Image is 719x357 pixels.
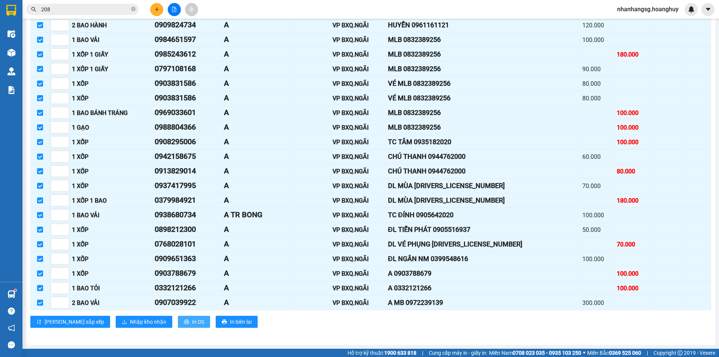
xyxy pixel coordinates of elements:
button: printerIn biên lai [216,316,258,328]
span: Nhập kho nhận [130,318,166,326]
div: TC TÂM 0935182020 [388,137,580,147]
div: ĐL TIẾN PHÁT 0905516937 [388,224,580,235]
span: Cung cấp máy in - giấy in: [429,349,487,357]
td: A [223,135,290,149]
span: Miền Bắc [587,349,641,357]
div: 0937417995 [155,180,221,191]
div: 1 XỐP [72,181,152,191]
div: 1 XỐP [72,167,152,176]
span: printer [184,319,189,325]
div: 0942158675 [155,151,221,162]
td: 0903831586 [154,76,222,91]
td: 0379984921 [154,193,222,208]
div: 100.000 [617,108,649,118]
td: 0908295006 [154,135,222,149]
div: A [224,224,289,235]
div: 0898212300 [155,224,221,235]
span: In biên lai [230,318,252,326]
span: caret-down [705,6,712,13]
img: icon-new-feature [688,6,695,13]
button: sort-ascending[PERSON_NAME] sắp xếp [30,316,110,328]
span: aim [189,7,194,12]
b: VP TÂN PHÚ [22,51,73,61]
div: 1 BAO VẢI [72,211,152,220]
div: 300.000 [582,298,614,308]
span: file-add [172,7,177,12]
div: 100.000 [582,254,614,264]
td: 0985243612 [154,47,222,62]
button: caret-down [701,3,715,16]
button: downloadNhập kho nhận [116,316,172,328]
td: VP BXQ.NGÃI [331,266,386,281]
div: 1 GẠO [72,123,152,132]
strong: 0708 023 035 - 0935 103 250 [513,350,581,356]
div: 0903831586 [155,78,221,89]
span: close-circle [131,6,136,13]
div: VP BXQ.NGÃI [333,35,385,45]
div: MLB 0832389256 [388,49,580,60]
div: 0907039922 [155,297,221,308]
div: 0908295006 [155,136,221,148]
li: VP Nhận: [75,2,126,16]
td: 0938680734 [154,208,222,223]
div: 1 XỐP [72,137,152,147]
div: CHÚ THANH 0944762000 [388,166,580,176]
td: VP BXQ.NGÃI [331,223,386,237]
div: 1 XỐP [72,240,152,249]
td: A [223,106,290,120]
div: A [224,48,289,60]
div: VP BXQ.NGÃI [333,167,385,176]
td: A [223,18,290,33]
sup: 1 [14,289,16,291]
div: VÉ MLB 0832389256 [388,93,580,103]
input: Tìm tên, số ĐT hoặc mã đơn [41,5,130,13]
div: TC ĐÍNH 0905642020 [388,210,580,220]
td: A [223,149,290,164]
td: A [223,193,290,208]
div: 0768028101 [155,238,221,250]
b: VP [PERSON_NAME] [100,4,183,14]
div: 0797108168 [155,63,221,75]
div: 0969033601 [155,107,221,118]
div: VP BXQ.NGÃI [333,225,385,235]
div: 70.000 [617,240,649,249]
span: In DS [192,318,204,326]
div: A [224,63,289,75]
div: 1 BAO TỎI [72,284,152,293]
td: 0937417995 [154,179,222,193]
div: VP BXQ.NGÃI [333,240,385,249]
div: A 0332121266 [388,283,580,293]
td: A [223,33,290,47]
b: 120.000 [92,46,126,57]
td: VP BXQ.NGÃI [331,164,386,179]
div: 0903788679 [155,267,221,279]
div: VP BXQ.NGÃI [333,137,385,147]
div: 100.000 [617,269,649,278]
div: A [224,151,289,162]
div: 50.000 [582,225,614,235]
div: 1 BAO BÁNH TRÁNG [72,108,152,118]
span: copyright [677,350,683,356]
td: A [223,296,290,310]
div: A [224,194,289,206]
strong: 1900 633 818 [384,350,416,356]
span: sort-ascending [36,319,42,325]
td: A [223,266,290,281]
div: 1 XỐP [72,254,152,264]
div: A [224,107,289,118]
img: warehouse-icon [7,290,15,298]
div: 0332121266 [155,282,221,294]
td: VP BXQ.NGÃI [331,47,386,62]
div: 1 XỐP 1 GIẤY [72,50,152,59]
span: Miền Nam [489,349,581,357]
span: download [122,319,127,325]
td: VP BXQ.NGÃI [331,179,386,193]
td: VP BXQ.NGÃI [331,149,386,164]
td: VP BXQ.NGÃI [331,237,386,252]
div: 0913829014 [155,165,221,177]
div: VP BXQ.NGÃI [333,123,385,132]
td: VP BXQ.NGÃI [331,106,386,120]
div: A 0903788679 [388,268,580,279]
div: DL VÉ PHỤNG [DRIVERS_LICENSE_NUMBER] [388,239,580,249]
div: 0909824734 [155,19,221,31]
